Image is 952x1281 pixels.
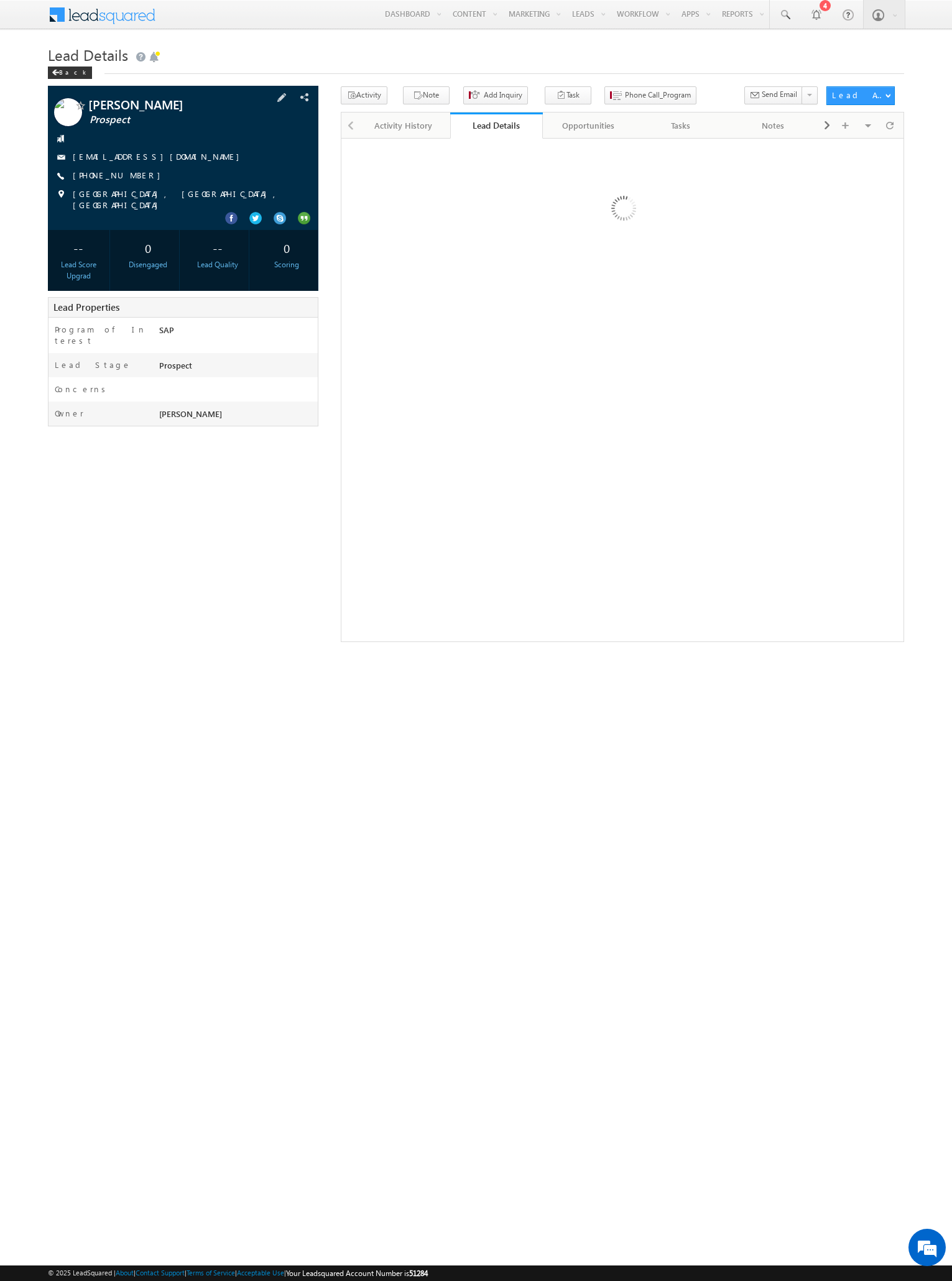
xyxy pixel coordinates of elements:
[55,359,131,370] label: Lead Stage
[55,408,84,419] label: Owner
[368,118,439,133] div: Activity History
[51,236,107,259] div: --
[116,1269,134,1277] a: About
[156,359,318,377] div: Prospect
[543,112,635,139] a: Opportunities
[16,115,227,372] textarea: Type your message and hit 'Enter'
[120,259,176,270] div: Disengaged
[73,188,292,211] span: [GEOGRAPHIC_DATA], [GEOGRAPHIC_DATA], [GEOGRAPHIC_DATA]
[48,66,98,76] a: Back
[88,98,256,111] span: [PERSON_NAME]
[604,86,696,104] button: Phone Call_Program
[21,65,52,81] img: d_60004797649_company_0_60004797649
[826,86,895,105] button: Lead Actions
[460,119,533,131] div: Lead Details
[55,324,146,346] label: Program of Interest
[484,90,522,101] span: Add Inquiry
[558,146,687,275] img: Loading...
[187,1269,235,1277] a: Terms of Service
[409,1269,428,1278] span: 51284
[341,86,387,104] button: Activity
[51,259,107,282] div: Lead Score Upgrad
[358,112,450,139] a: Activity History
[73,170,167,182] span: [PHONE_NUMBER]
[204,6,234,36] div: Minimize live chat window
[737,118,808,133] div: Notes
[832,90,885,101] div: Lead Actions
[545,86,591,104] button: Task
[259,236,315,259] div: 0
[159,408,222,419] span: [PERSON_NAME]
[48,67,92,79] div: Back
[136,1269,185,1277] a: Contact Support
[635,112,727,139] a: Tasks
[120,236,176,259] div: 0
[169,383,226,400] em: Start Chat
[48,45,128,65] span: Lead Details
[65,65,209,81] div: Chat with us now
[53,301,119,313] span: Lead Properties
[190,236,246,259] div: --
[237,1269,284,1277] a: Acceptable Use
[73,151,246,162] a: [EMAIL_ADDRESS][DOMAIN_NAME]
[55,383,110,395] label: Concerns
[156,324,318,341] div: SAP
[645,118,716,133] div: Tasks
[259,259,315,270] div: Scoring
[463,86,528,104] button: Add Inquiry
[744,86,803,104] button: Send Email
[54,98,82,131] img: Profile photo
[190,259,246,270] div: Lead Quality
[48,1267,428,1279] span: © 2025 LeadSquared | | | | |
[553,118,624,133] div: Opportunities
[625,90,691,101] span: Phone Call_Program
[403,86,450,104] button: Note
[286,1269,428,1278] span: Your Leadsquared Account Number is
[727,112,819,139] a: Notes
[90,114,257,126] span: Prospect
[450,112,542,139] a: Lead Details
[762,89,797,100] span: Send Email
